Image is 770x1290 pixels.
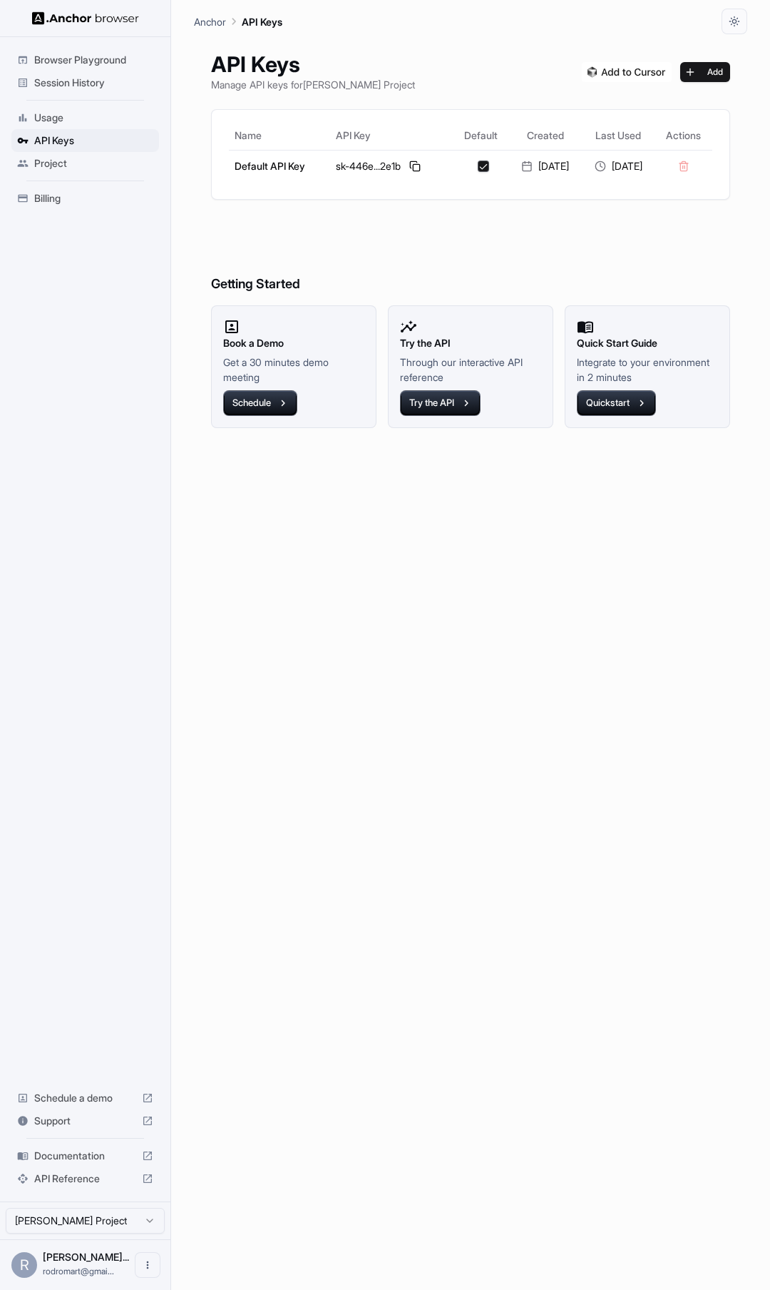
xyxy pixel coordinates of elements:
[11,1144,159,1167] div: Documentation
[11,152,159,175] div: Project
[577,390,656,416] button: Quickstart
[453,121,508,150] th: Default
[11,49,159,71] div: Browser Playground
[34,111,153,125] span: Usage
[34,1091,136,1105] span: Schedule a demo
[582,62,672,82] img: Add anchorbrowser MCP server to Cursor
[400,355,541,385] p: Through our interactive API reference
[223,390,297,416] button: Schedule
[211,51,415,77] h1: API Keys
[680,62,730,82] button: Add
[34,1149,136,1163] span: Documentation
[43,1251,129,1263] span: Rodrigo MArtínez
[582,121,655,150] th: Last Used
[336,158,447,175] div: sk-446e...2e1b
[34,53,153,67] span: Browser Playground
[34,1172,136,1186] span: API Reference
[400,390,481,416] button: Try the API
[406,158,423,175] button: Copy API key
[577,355,718,385] p: Integrate to your environment in 2 minutes
[11,129,159,152] div: API Keys
[229,121,330,150] th: Name
[577,335,718,351] h2: Quick Start Guide
[400,335,541,351] h2: Try the API
[11,1167,159,1190] div: API Reference
[135,1252,160,1278] button: Open menu
[11,71,159,94] div: Session History
[242,14,282,29] p: API Keys
[11,187,159,210] div: Billing
[11,1109,159,1132] div: Support
[11,1252,37,1278] div: R
[32,11,139,25] img: Anchor Logo
[330,121,453,150] th: API Key
[34,1114,136,1128] span: Support
[34,191,153,205] span: Billing
[211,77,415,92] p: Manage API keys for [PERSON_NAME] Project
[194,14,282,29] nav: breadcrumb
[11,106,159,129] div: Usage
[34,156,153,171] span: Project
[655,121,712,150] th: Actions
[223,335,364,351] h2: Book a Demo
[223,355,364,385] p: Get a 30 minutes demo meeting
[508,121,582,150] th: Created
[11,1087,159,1109] div: Schedule a demo
[229,150,330,182] td: Default API Key
[514,159,576,173] div: [DATE]
[43,1266,114,1276] span: rodromart@gmail.com
[587,159,650,173] div: [DATE]
[34,133,153,148] span: API Keys
[211,217,730,295] h6: Getting Started
[194,14,226,29] p: Anchor
[34,76,153,90] span: Session History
